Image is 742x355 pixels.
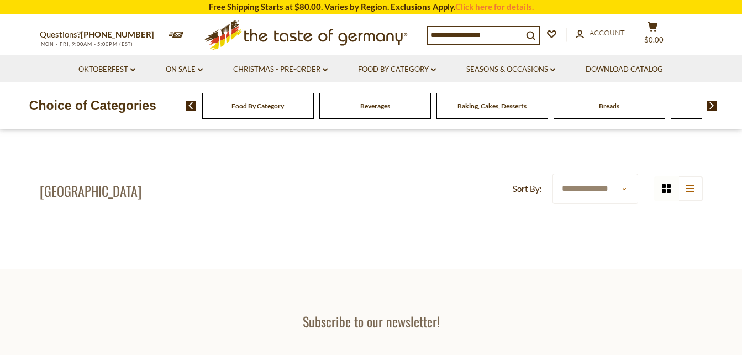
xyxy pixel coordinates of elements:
img: previous arrow [186,101,196,111]
span: MON - FRI, 9:00AM - 5:00PM (EST) [40,41,134,47]
a: Account [576,27,625,39]
a: [PHONE_NUMBER] [81,29,154,39]
a: Breads [599,102,619,110]
p: Questions? [40,28,162,42]
label: Sort By: [513,182,542,196]
a: Seasons & Occasions [466,64,555,76]
button: $0.00 [636,22,670,49]
a: Christmas - PRE-ORDER [233,64,328,76]
a: Baking, Cakes, Desserts [457,102,527,110]
a: Oktoberfest [78,64,135,76]
a: Beverages [360,102,390,110]
span: $0.00 [644,35,664,44]
span: Account [590,28,625,37]
a: Click here for details. [455,2,534,12]
h3: Subscribe to our newsletter! [209,313,533,330]
a: Download Catalog [586,64,663,76]
a: On Sale [166,64,203,76]
h1: [GEOGRAPHIC_DATA] [40,182,141,199]
a: Food By Category [231,102,284,110]
a: Food By Category [358,64,436,76]
img: next arrow [707,101,717,111]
